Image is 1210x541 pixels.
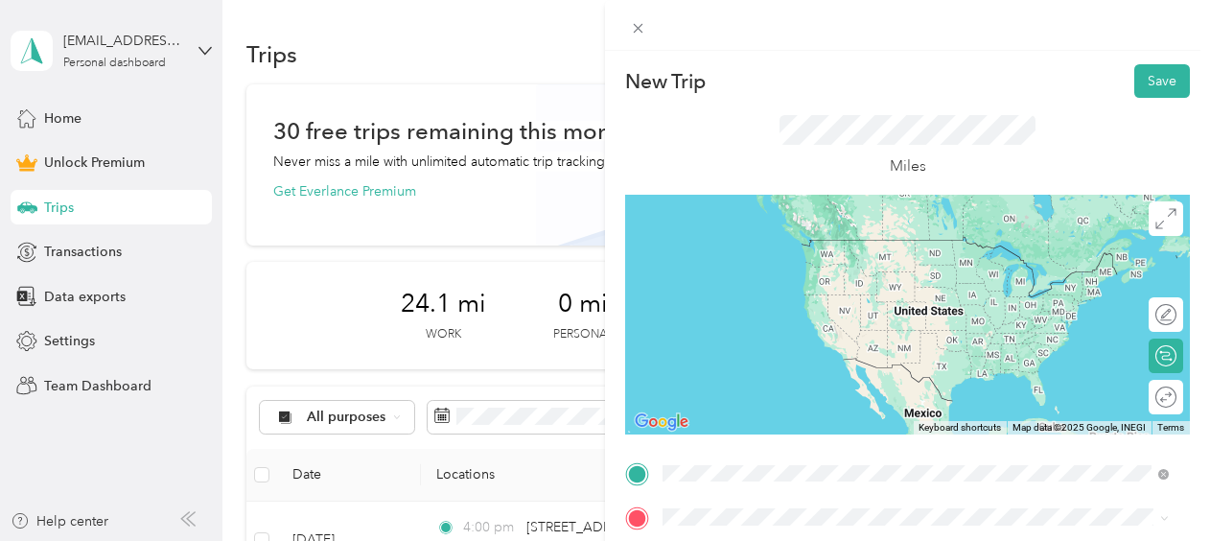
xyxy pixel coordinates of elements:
[630,410,693,435] a: Open this area in Google Maps (opens a new window)
[919,421,1001,435] button: Keyboard shortcuts
[1134,64,1190,98] button: Save
[1103,434,1210,541] iframe: Everlance-gr Chat Button Frame
[625,68,706,95] p: New Trip
[890,154,926,178] p: Miles
[1012,422,1146,433] span: Map data ©2025 Google, INEGI
[630,410,693,435] img: Google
